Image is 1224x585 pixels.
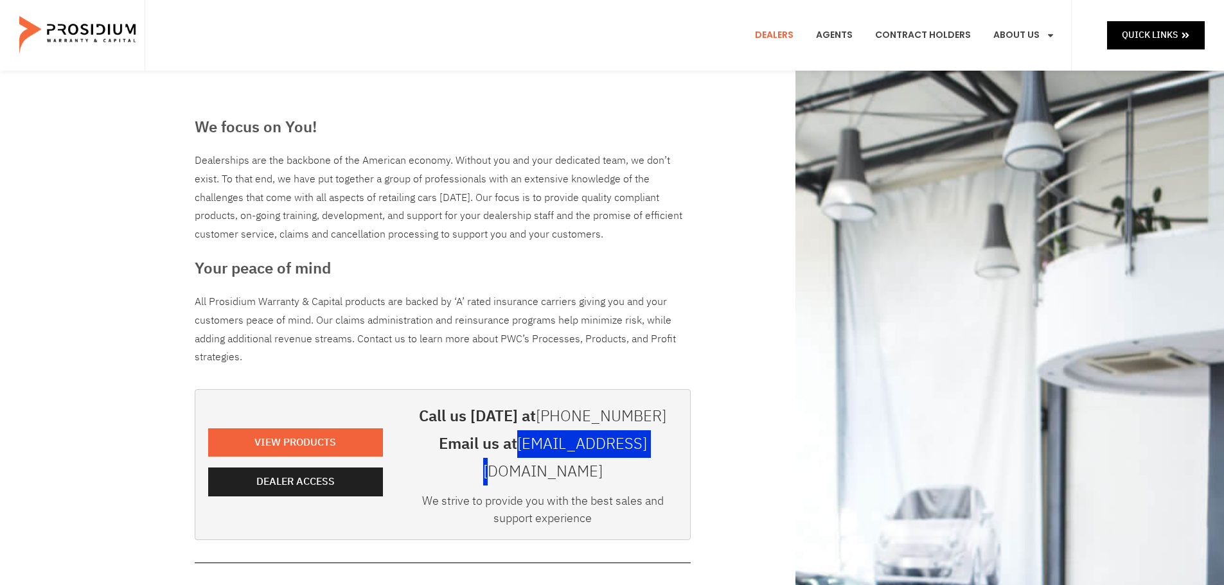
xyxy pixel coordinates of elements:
[409,430,677,485] h3: Email us at
[865,12,980,59] a: Contract Holders
[248,1,288,11] span: Last Name
[745,12,803,59] a: Dealers
[256,473,335,491] span: Dealer Access
[195,257,691,280] h3: Your peace of mind
[409,492,677,533] div: We strive to provide you with the best sales and support experience
[254,433,336,452] span: View Products
[1107,21,1205,49] a: Quick Links
[195,116,691,139] h3: We focus on You!
[409,403,677,430] h3: Call us [DATE] at
[1122,27,1178,43] span: Quick Links
[984,12,1065,59] a: About Us
[806,12,862,59] a: Agents
[195,293,691,367] p: All Prosidium Warranty & Capital products are backed by ‘A’ rated insurance carriers giving you a...
[483,432,647,483] a: [EMAIL_ADDRESS][DOMAIN_NAME]
[208,467,383,496] a: Dealer Access
[745,12,1065,59] nav: Menu
[195,152,691,244] div: Dealerships are the backbone of the American economy. Without you and your dedicated team, we don...
[536,405,666,428] a: [PHONE_NUMBER]
[208,428,383,457] a: View Products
